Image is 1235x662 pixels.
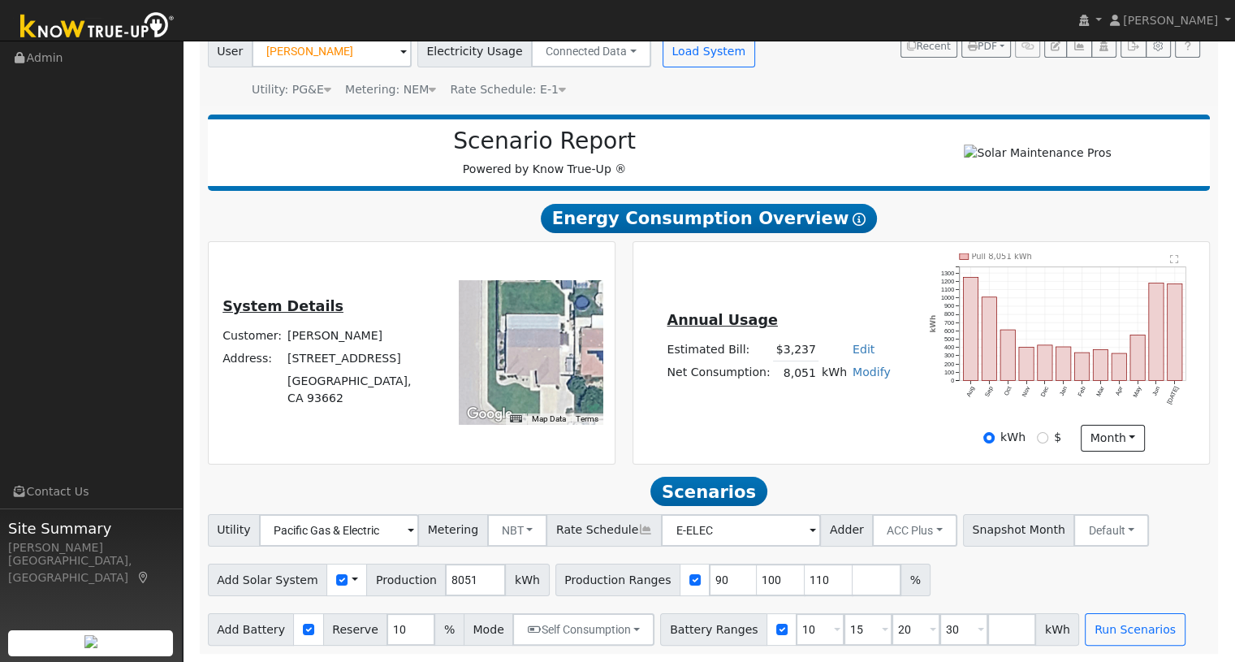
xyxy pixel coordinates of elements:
button: Run Scenarios [1085,613,1185,646]
span: Adder [820,514,873,547]
span: Rate Schedule [546,514,662,547]
td: kWh [818,361,849,385]
rect: onclick="" [982,297,996,381]
a: Modify [853,366,891,379]
span: % [900,564,930,596]
img: Know True-Up [12,9,183,45]
span: PDF [968,41,997,52]
text: Jan [1058,385,1069,397]
button: Map Data [532,413,566,425]
rect: onclick="" [1075,353,1090,380]
text: Mar [1095,385,1106,398]
button: month [1081,425,1145,452]
span: Add Solar System [208,564,328,596]
span: Add Battery [208,613,295,646]
label: $ [1054,429,1061,446]
span: [PERSON_NAME] [1123,14,1218,27]
div: [GEOGRAPHIC_DATA], [GEOGRAPHIC_DATA] [8,552,174,586]
span: kWh [1035,613,1079,646]
button: Multi-Series Graph [1066,35,1091,58]
span: Site Summary [8,517,174,539]
text: 0 [951,377,954,384]
button: Settings [1146,35,1171,58]
img: Solar Maintenance Pros [964,145,1111,162]
div: [PERSON_NAME] [8,539,174,556]
span: kWh [505,564,549,596]
span: Snapshot Month [963,514,1075,547]
span: Scenarios [650,477,766,506]
button: Self Consumption [512,613,654,646]
text: Sep [983,385,995,398]
text: Oct [1003,385,1013,396]
text: Jun [1151,385,1161,397]
text: Feb [1077,385,1087,397]
div: Utility: PG&E [252,81,331,98]
input: kWh [983,432,995,443]
button: Recent [900,35,957,58]
text: 1100 [941,286,954,293]
a: Terms (opens in new tab) [576,414,598,423]
i: Show Help [853,213,866,226]
text: kWh [930,315,938,333]
input: Select a Utility [259,514,419,547]
span: Alias: HE1 [450,83,566,96]
rect: onclick="" [1112,353,1126,380]
td: 8,051 [773,361,818,385]
u: System Details [222,298,343,314]
rect: onclick="" [1149,283,1164,381]
input: Select a Rate Schedule [661,514,821,547]
text: 400 [944,344,954,351]
rect: onclick="" [1038,345,1052,381]
text: 200 [944,361,954,368]
text:  [1170,254,1179,264]
a: Edit [853,343,874,356]
text: 300 [944,352,954,359]
img: Google [463,404,516,425]
button: Default [1073,514,1149,547]
td: Address: [220,347,285,370]
a: Open this area in Google Maps (opens a new window) [463,404,516,425]
text: 100 [944,369,954,376]
text: 1000 [941,294,954,301]
text: 1300 [941,269,954,276]
span: Electricity Usage [417,35,532,67]
button: Load System [663,35,755,67]
td: Estimated Bill: [664,338,773,361]
rect: onclick="" [1019,347,1034,380]
button: Login As [1091,35,1116,58]
a: Help Link [1175,35,1200,58]
u: Annual Usage [667,312,777,328]
td: $3,237 [773,338,818,361]
h2: Scenario Report [224,128,865,155]
span: Production [366,564,446,596]
rect: onclick="" [1130,335,1145,380]
span: Reserve [323,613,388,646]
text: Dec [1039,385,1051,398]
span: Energy Consumption Overview [541,204,877,233]
td: [GEOGRAPHIC_DATA], CA 93662 [285,370,437,409]
button: Keyboard shortcuts [510,413,521,425]
div: Metering: NEM [345,81,436,98]
span: Mode [464,613,513,646]
button: PDF [961,35,1011,58]
div: Powered by Know True-Up ® [216,128,874,178]
text: 600 [944,327,954,335]
text: 1200 [941,278,954,285]
a: Map [136,571,151,584]
text: May [1132,385,1143,399]
img: retrieve [84,635,97,648]
button: Connected Data [531,35,651,67]
text: Aug [965,385,976,398]
td: Net Consumption: [664,361,773,385]
text: Apr [1114,385,1125,397]
text: [DATE] [1165,385,1180,405]
td: [STREET_ADDRESS] [285,347,437,370]
button: NBT [487,514,548,547]
rect: onclick="" [1056,347,1071,381]
span: Battery Ranges [660,613,767,646]
button: Edit User [1044,35,1067,58]
text: Pull 8,051 kWh [972,252,1032,261]
span: Production Ranges [555,564,680,596]
label: kWh [1000,429,1026,446]
rect: onclick="" [1093,349,1108,380]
